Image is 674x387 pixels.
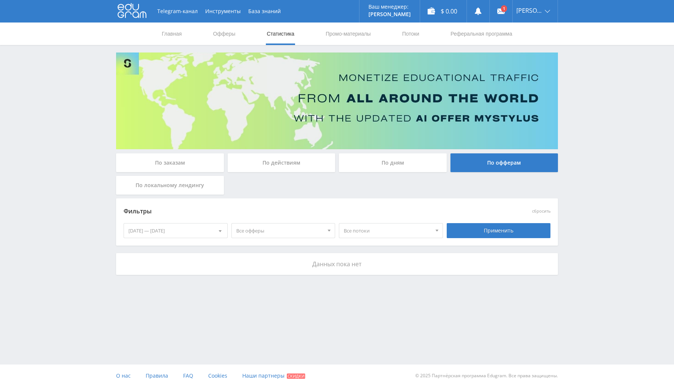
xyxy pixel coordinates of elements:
[161,22,182,45] a: Главная
[450,153,558,172] div: По офферам
[368,4,411,10] p: Ваш менеджер:
[447,223,551,238] div: Применить
[339,153,447,172] div: По дням
[368,11,411,17] p: [PERSON_NAME]
[116,364,131,387] a: О нас
[124,206,443,217] div: Фильтры
[212,22,236,45] a: Офферы
[516,7,543,13] span: [PERSON_NAME]
[116,176,224,195] div: По локальному лендингу
[532,209,550,214] button: сбросить
[266,22,295,45] a: Статистика
[228,153,336,172] div: По действиям
[183,364,193,387] a: FAQ
[124,223,227,238] div: [DATE] — [DATE]
[236,223,324,238] span: Все офферы
[116,153,224,172] div: По заказам
[208,364,227,387] a: Cookies
[242,372,285,379] span: Наши партнеры
[287,373,305,379] span: Скидки
[325,22,371,45] a: Промо-материалы
[242,364,305,387] a: Наши партнеры Скидки
[124,261,550,267] p: Данных пока нет
[344,223,431,238] span: Все потоки
[401,22,420,45] a: Потоки
[116,372,131,379] span: О нас
[116,52,558,149] img: Banner
[183,372,193,379] span: FAQ
[208,372,227,379] span: Cookies
[450,22,513,45] a: Реферальная программа
[341,364,558,387] div: © 2025 Партнёрская программа Edugram. Все права защищены.
[146,364,168,387] a: Правила
[146,372,168,379] span: Правила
